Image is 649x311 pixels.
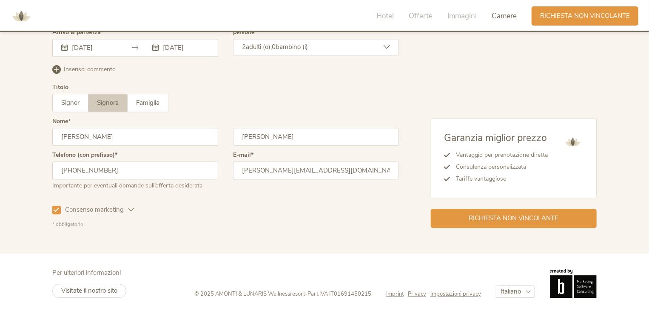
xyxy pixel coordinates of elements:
[194,290,305,298] span: © 2025 AMONTI & LUNARIS Wellnessresort
[52,118,71,124] label: Nome
[469,214,559,223] span: Richiesta non vincolante
[161,43,209,52] input: Partenza
[272,43,276,51] span: 0
[52,161,218,179] input: Telefono (con prefisso)
[447,11,477,21] span: Immagini
[386,290,404,298] span: Imprint
[408,290,426,298] span: Privacy
[9,13,34,19] a: AMONTI & LUNARIS Wellnessresort
[233,152,253,158] label: E-mail
[444,131,547,144] span: Garanzia miglior prezzo
[540,12,630,20] span: Richiesta non vincolante
[9,3,34,29] img: AMONTI & LUNARIS Wellnessresort
[61,98,80,107] span: Signor
[305,290,307,298] span: -
[64,65,116,74] span: Inserisci commento
[562,131,584,153] img: AMONTI & LUNARIS Wellnessresort
[450,149,548,161] li: Vantaggio per prenotazione diretta
[52,221,399,228] div: * obbligatorio
[386,290,408,298] a: Imprint
[450,173,548,185] li: Tariffe vantaggiose
[70,43,118,52] input: Arrivo
[52,284,126,298] a: Visitate il nostro sito
[136,98,159,107] span: Famiglia
[408,290,430,298] a: Privacy
[376,11,394,21] span: Hotel
[430,290,481,298] a: Impostazioni privacy
[52,268,121,277] span: Per ulteriori informazioni
[97,98,119,107] span: Signora
[246,43,272,51] span: adulti (o),
[61,205,128,214] span: Consenso marketing
[52,128,218,146] input: Nome
[276,43,308,51] span: bambino (i)
[307,290,371,298] span: Part.IVA IT01691450215
[409,11,433,21] span: Offerte
[61,286,117,295] span: Visitate il nostro sito
[233,128,399,146] input: Cognome
[242,43,246,51] span: 2
[52,179,218,190] div: Importante per eventuali domande sull’offerta desiderata
[52,29,103,35] label: Arrivo & partenza
[233,161,399,179] input: E-mail
[52,152,117,158] label: Telefono (con prefisso)
[492,11,517,21] span: Camere
[233,29,254,35] label: persone
[52,84,68,90] div: Titolo
[450,161,548,173] li: Consulenza personalizzata
[550,269,597,298] img: Brandnamic GmbH | Leading Hospitality Solutions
